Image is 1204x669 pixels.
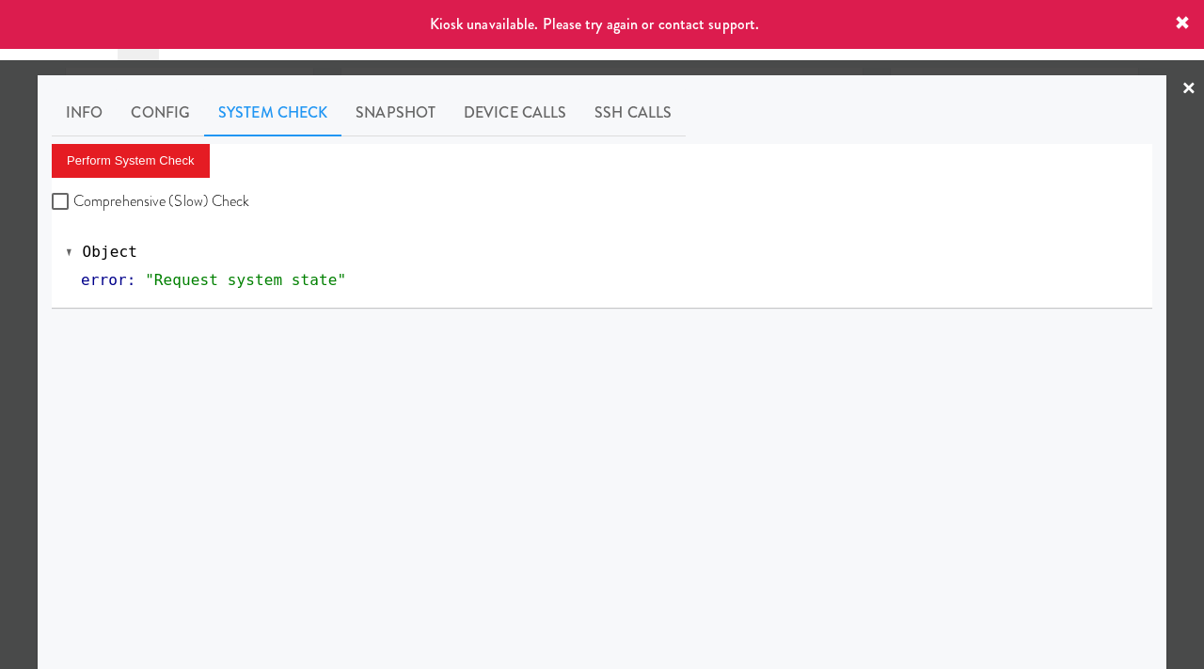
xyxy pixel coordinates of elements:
[117,89,204,136] a: Config
[145,271,346,289] span: "Request system state"
[430,13,760,35] span: Kiosk unavailable. Please try again or contact support.
[204,89,341,136] a: System Check
[1181,60,1196,119] a: ×
[52,187,250,215] label: Comprehensive (Slow) Check
[127,271,136,289] span: :
[580,89,686,136] a: SSH Calls
[52,144,210,178] button: Perform System Check
[52,195,73,210] input: Comprehensive (Slow) Check
[341,89,450,136] a: Snapshot
[450,89,580,136] a: Device Calls
[52,89,117,136] a: Info
[81,271,127,289] span: error
[83,243,137,261] span: Object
